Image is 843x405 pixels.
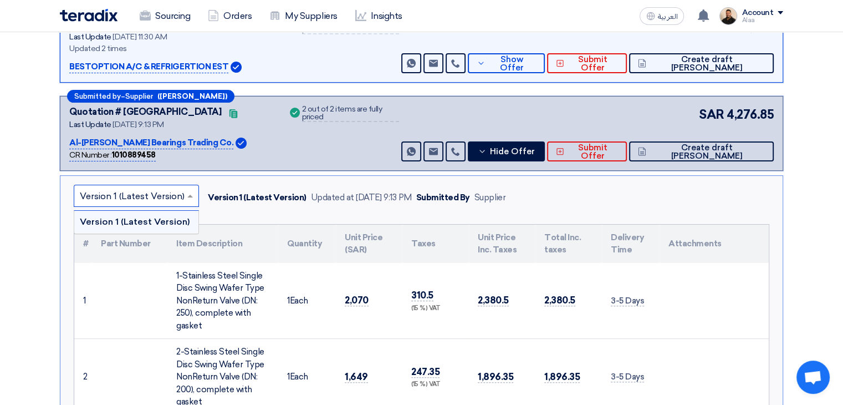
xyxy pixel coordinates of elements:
[544,295,575,306] span: 2,380.5
[345,295,369,306] span: 2,070
[411,380,460,389] div: (15 %) VAT
[287,296,290,306] span: 1
[547,141,627,161] button: Submit Offer
[69,105,221,119] div: Quotation # [GEOGRAPHIC_DATA]
[611,372,644,382] span: 3-5 Days
[80,216,190,227] span: Version 1 (Latest Version)
[278,225,336,263] th: Quantity
[69,149,156,161] div: CR Number :
[176,270,269,332] div: 1-Stainless Steel Single Disc Swing Wafer Type NonReturn Valve (DN: 250), complete with gasket
[660,225,769,263] th: Attachments
[468,53,545,73] button: Show Offer
[287,372,290,382] span: 1
[402,225,469,263] th: Taxes
[167,225,278,263] th: Item Description
[629,141,774,161] button: Create draft [PERSON_NAME]
[547,53,627,73] button: Submit Offer
[611,296,644,306] span: 3-5 Days
[346,4,411,28] a: Insights
[69,120,111,129] span: Last Update
[468,141,545,161] button: Hide Offer
[311,191,412,204] div: Updated at [DATE] 9:13 PM
[478,371,513,383] span: 1,896.35
[113,120,164,129] span: [DATE] 9:13 PM
[478,295,509,306] span: 2,380.5
[411,304,460,313] div: (15 %) VAT
[640,7,684,25] button: العربية
[74,225,92,263] th: #
[336,225,402,263] th: Unit Price (SAR)
[796,361,830,394] div: Open chat
[411,290,433,301] span: 310.5
[469,225,535,263] th: Unit Price Inc. Taxes
[345,371,368,383] span: 1,649
[567,144,618,160] span: Submit Offer
[231,62,242,73] img: Verified Account
[657,13,677,21] span: العربية
[535,225,602,263] th: Total Inc. taxes
[112,150,156,160] b: 1010889458
[488,55,537,72] span: Show Offer
[92,225,167,263] th: Part Number
[602,225,660,263] th: Delivery Time
[742,8,773,18] div: Account
[411,366,440,378] span: 247.35
[629,53,774,73] button: Create draft [PERSON_NAME]
[649,55,765,72] span: Create draft [PERSON_NAME]
[131,4,199,28] a: Sourcing
[649,144,765,160] span: Create draft [PERSON_NAME]
[489,148,534,156] span: Hide Offer
[125,93,153,100] span: Supplier
[69,136,233,150] p: Al-[PERSON_NAME] Bearings Trading Co.
[278,263,336,339] td: Each
[67,90,234,103] div: –
[416,191,470,204] div: Submitted By
[199,4,260,28] a: Orders
[567,55,618,72] span: Submit Offer
[727,105,774,124] span: 4,276.85
[157,93,227,100] b: ([PERSON_NAME])
[474,191,505,204] div: Supplier
[236,138,247,149] img: Verified Account
[719,7,737,25] img: MAA_1717931611039.JPG
[69,43,274,54] div: Updated 2 times
[208,191,306,204] div: Version 1 (Latest Version)
[742,17,783,23] div: Alaa
[302,105,399,122] div: 2 out of 2 items are fully priced
[113,32,167,42] span: [DATE] 11:30 AM
[544,371,580,383] span: 1,896.35
[60,9,117,22] img: Teradix logo
[699,105,724,124] span: SAR
[69,32,111,42] span: Last Update
[260,4,346,28] a: My Suppliers
[74,263,92,339] td: 1
[69,60,228,74] p: BESTOPTION A/C & REFRIGERTION EST
[74,93,121,100] span: Submitted by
